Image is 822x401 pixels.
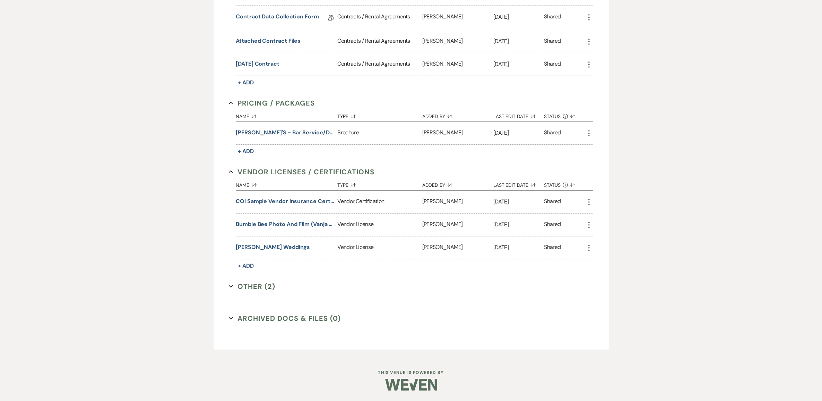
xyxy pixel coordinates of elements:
span: Status [544,114,561,119]
div: [PERSON_NAME] [422,122,493,144]
div: Vendor License [337,236,422,259]
span: + Add [238,148,254,155]
button: [DATE] Contract [236,60,279,68]
button: Added By [422,177,493,190]
p: [DATE] [493,197,544,206]
button: Vendor Licenses / Certifications [229,167,374,177]
div: Brochure [337,122,422,144]
div: Shared [544,243,561,252]
p: [DATE] [493,60,544,69]
div: Shared [544,197,561,207]
button: Last Edit Date [493,177,544,190]
button: Archived Docs & Files (0) [229,313,341,324]
div: Contracts / Rental Agreements [337,53,422,76]
div: Vendor License [337,214,422,236]
div: [PERSON_NAME] [422,214,493,236]
button: + Add [236,147,256,156]
button: Type [337,108,422,122]
button: Last Edit Date [493,108,544,122]
div: Contracts / Rental Agreements [337,30,422,53]
div: [PERSON_NAME] [422,191,493,213]
p: [DATE] [493,37,544,46]
button: [PERSON_NAME] Weddings [236,243,310,251]
button: + Add [236,261,256,271]
span: Status [544,183,561,187]
button: Status [544,177,585,190]
div: Shared [544,128,561,138]
div: [PERSON_NAME] [422,236,493,259]
button: Pricing / Packages [229,98,315,108]
div: Shared [544,220,561,229]
button: [PERSON_NAME]'s - Bar service/delivery/set-up [236,128,335,137]
img: Weven Logo [385,373,437,397]
button: Other (2) [229,281,275,292]
button: Type [337,177,422,190]
p: [DATE] [493,128,544,137]
button: Name [236,177,337,190]
div: [PERSON_NAME] [422,6,493,30]
div: Shared [544,37,561,46]
div: Shared [544,12,561,23]
button: Bumble Bee Photo and Film (Vanja & [PERSON_NAME]) [236,220,335,228]
span: + Add [238,79,254,86]
p: [DATE] [493,243,544,252]
span: + Add [238,262,254,269]
button: + Add [236,78,256,87]
button: COI Sample Vendor Insurance Certificate [236,197,335,206]
a: Contract Data Collection Form [236,12,319,23]
div: [PERSON_NAME] [422,30,493,53]
div: Shared [544,60,561,69]
button: Added By [422,108,493,122]
div: Vendor Certification [337,191,422,213]
button: Status [544,108,585,122]
p: [DATE] [493,12,544,22]
div: Contracts / Rental Agreements [337,6,422,30]
button: Attached Contract Files [236,37,301,45]
p: [DATE] [493,220,544,229]
button: Name [236,108,337,122]
div: [PERSON_NAME] [422,53,493,76]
